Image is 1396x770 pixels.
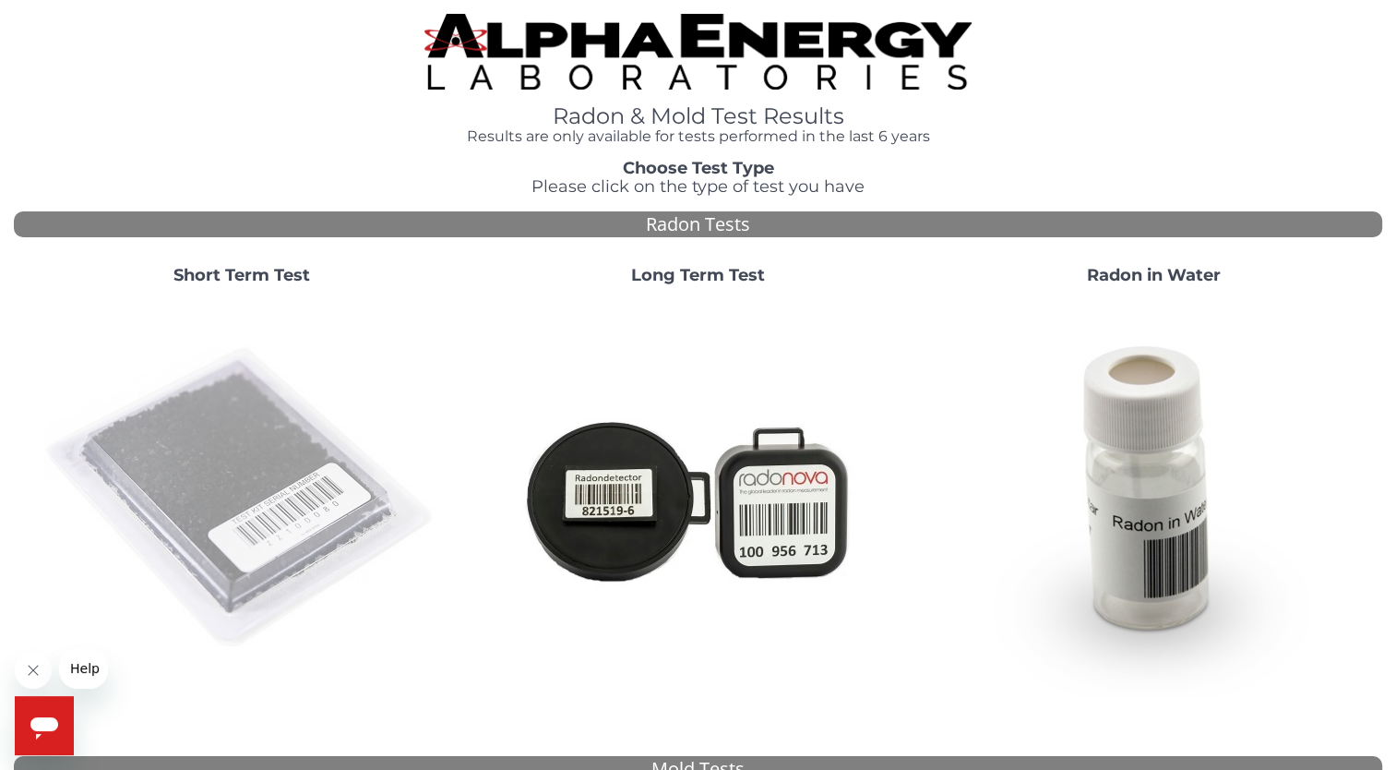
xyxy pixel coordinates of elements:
[631,265,765,285] strong: Long Term Test
[14,211,1382,238] div: Radon Tests
[424,128,972,145] h4: Results are only available for tests performed in the last 6 years
[531,176,865,197] span: Please click on the type of test you have
[59,648,108,689] iframe: Message from company
[1087,265,1221,285] strong: Radon in Water
[956,300,1353,697] img: RadoninWater.jpg
[15,652,52,689] iframe: Close message
[499,300,896,697] img: Radtrak2vsRadtrak3.jpg
[173,265,310,285] strong: Short Term Test
[43,300,440,697] img: ShortTerm.jpg
[623,158,774,178] strong: Choose Test Type
[15,696,74,755] iframe: Button to launch messaging window
[424,104,972,128] h1: Radon & Mold Test Results
[424,14,972,90] img: TightCrop.jpg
